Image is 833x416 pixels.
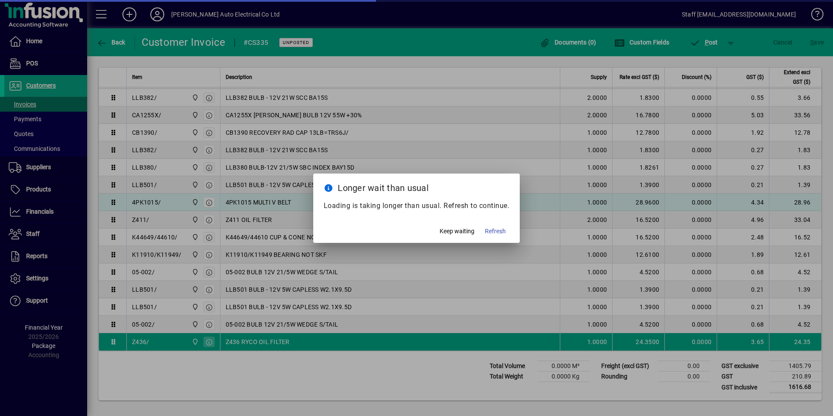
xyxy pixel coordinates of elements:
span: Longer wait than usual [338,183,429,193]
span: Keep waiting [440,227,474,236]
span: Refresh [485,227,506,236]
button: Refresh [481,224,509,239]
button: Keep waiting [436,224,478,239]
p: Loading is taking longer than usual. Refresh to continue. [324,201,510,211]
